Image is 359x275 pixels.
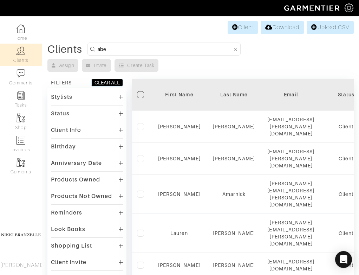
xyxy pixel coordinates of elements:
div: Client Info [51,127,81,134]
img: dashboard-icon-dbcd8f5a0b271acd01030246c82b418ddd0df26cd7fceb0bd07c9910d44c42f6.png [17,24,25,33]
img: orders-icon-0abe47150d42831381b5fb84f609e132dff9fe21cb692f30cb5eec754e2cba89.png [17,136,25,145]
div: Open Intercom Messenger [335,251,352,268]
div: Email [267,91,314,98]
div: First Name [158,91,201,98]
input: Search by name, email, phone, city, or state [98,45,232,53]
th: Toggle SortBy [153,79,206,111]
div: Products Not Owned [51,193,112,200]
a: Client [228,21,258,34]
div: CLEAR ALL [94,79,120,86]
img: clients-icon-6bae9207a08558b7cb47a8932f037763ab4055f8c8b6bfacd5dc20c3e0201464.png [17,46,25,55]
div: Look Books [51,226,86,233]
img: garments-icon-b7da505a4dc4fd61783c78ac3ca0ef83fa9d6f193b1c9dc38574b1d14d53ca28.png [17,158,25,167]
a: [PERSON_NAME] [158,262,201,268]
div: Stylists [51,94,72,101]
div: Status [51,110,70,117]
div: Birthday [51,143,76,150]
div: Last Name [211,91,257,98]
a: Download [261,21,304,34]
img: garments-icon-b7da505a4dc4fd61783c78ac3ca0ef83fa9d6f193b1c9dc38574b1d14d53ca28.png [17,114,25,122]
img: garmentier-logo-header-white-b43fb05a5012e4ada735d5af1a66efaba907eab6374d6393d1fbf88cb4ef424d.png [281,2,345,14]
div: Reminders [51,209,82,216]
div: [EMAIL_ADDRESS][PERSON_NAME][DOMAIN_NAME] [267,148,314,169]
a: [PERSON_NAME] [213,230,255,236]
div: [PERSON_NAME][EMAIL_ADDRESS][PERSON_NAME][DOMAIN_NAME] [267,180,314,208]
a: [PERSON_NAME] [158,191,201,197]
div: [PERSON_NAME][EMAIL_ADDRESS][PERSON_NAME][DOMAIN_NAME] [267,219,314,247]
div: Anniversary Date [51,160,102,167]
img: comment-icon-a0a6a9ef722e966f86d9cbdc48e553b5cf19dbc54f86b18d962a5391bc8f6eb6.png [17,69,25,78]
img: reminder-icon-8004d30b9f0a5d33ae49ab947aed9ed385cf756f9e5892f1edd6e32f2345188e.png [17,91,25,100]
a: [PERSON_NAME] [158,124,201,129]
div: [EMAIL_ADDRESS][DOMAIN_NAME] [267,258,314,272]
div: [EMAIL_ADDRESS][PERSON_NAME][DOMAIN_NAME] [267,116,314,137]
div: Clients [47,46,82,53]
img: gear-icon-white-bd11855cb880d31180b6d7d6211b90ccbf57a29d726f0c71d8c61bd08dd39cc2.png [345,4,353,12]
div: Client Invite [51,259,86,266]
a: Lauren [170,230,188,236]
a: Amarnick [222,191,246,197]
a: [PERSON_NAME] [213,262,255,268]
a: Upload CSV [307,21,354,34]
th: Toggle SortBy [206,79,262,111]
a: [PERSON_NAME] [213,124,255,129]
div: Products Owned [51,176,100,183]
a: [PERSON_NAME] [213,156,255,161]
div: FILTERS [51,79,72,86]
a: [PERSON_NAME] [158,156,201,161]
div: Shopping List [51,242,92,249]
button: CLEAR ALL [91,79,123,87]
